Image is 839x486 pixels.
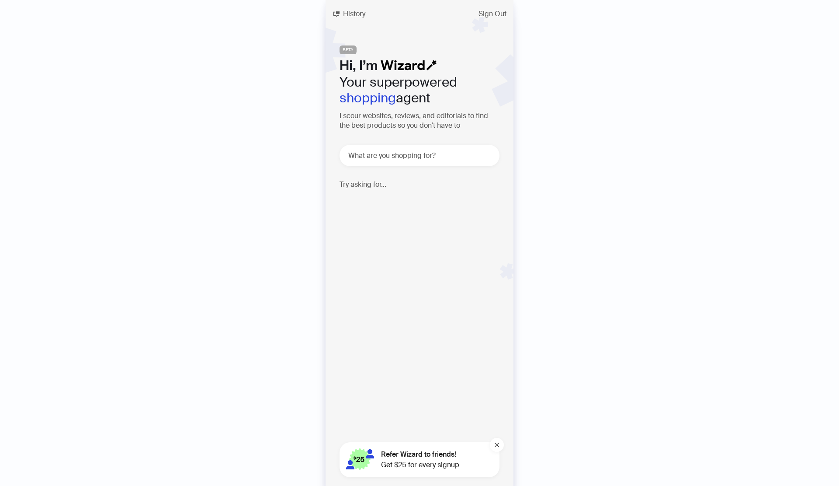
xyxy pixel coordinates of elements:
span: History [343,10,365,17]
h2: Your superpowered agent [340,74,499,106]
span: Hi, I’m [340,57,378,74]
em: shopping [340,89,396,106]
button: Refer Wizard to friends!Get $25 for every signup [340,442,499,477]
span: close [494,442,499,448]
span: Sign Out [478,10,506,17]
h4: Try asking for... [340,180,499,189]
button: Sign Out [472,7,513,21]
div: Top of the line air fryer with large capacity 🔥 [342,196,495,222]
h3: I scour websites, reviews, and editorials to find the best products so you don't have to [340,111,499,131]
span: BETA [340,45,357,54]
p: Top of the line air fryer with large capacity 🔥 [342,196,480,222]
span: Get $25 for every signup [381,460,459,470]
button: History [326,7,372,21]
span: Refer Wizard to friends! [381,449,459,460]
